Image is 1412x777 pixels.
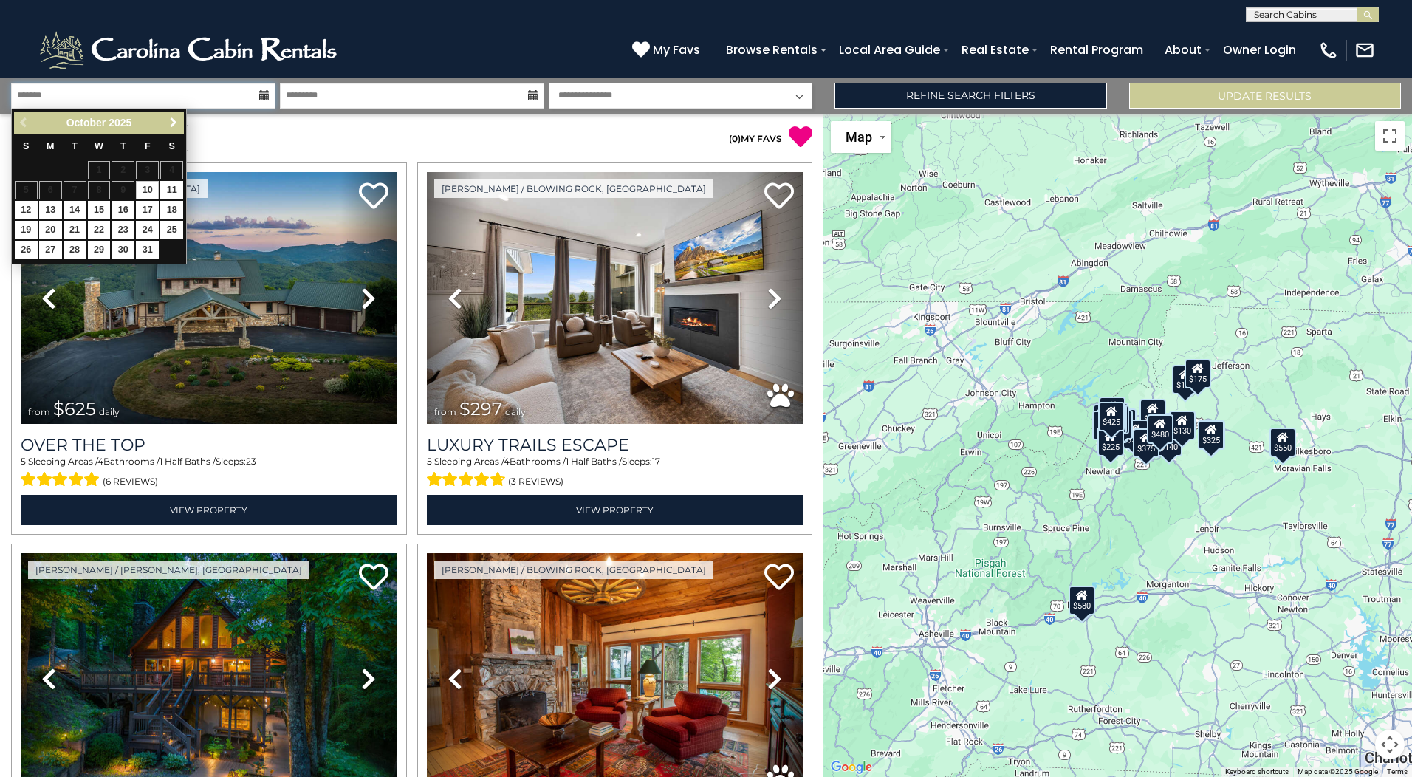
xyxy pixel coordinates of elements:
[505,406,526,417] span: daily
[831,121,891,153] button: Change map style
[112,221,134,239] a: 23
[1122,420,1148,449] div: $230
[827,758,876,777] a: Open this area in Google Maps (opens a new window)
[729,133,782,144] a: (0)MY FAVS
[427,456,432,467] span: 5
[168,117,179,129] span: Next
[23,141,29,151] span: Sunday
[652,456,660,467] span: 17
[434,179,713,198] a: [PERSON_NAME] / Blowing Rock, [GEOGRAPHIC_DATA]
[136,221,159,239] a: 24
[834,83,1106,109] a: Refine Search Filters
[632,41,704,60] a: My Favs
[246,456,256,467] span: 23
[1387,767,1408,776] a: Terms (opens in new tab)
[764,181,794,213] a: Add to favorites
[427,455,803,490] div: Sleeping Areas / Bathrooms / Sleeps:
[427,172,803,424] img: thumbnail_168695581.jpeg
[1216,37,1303,63] a: Owner Login
[1225,767,1289,777] button: Keyboard shortcuts
[97,456,103,467] span: 4
[846,129,872,145] span: Map
[72,141,78,151] span: Tuesday
[21,435,397,455] a: Over The Top
[160,181,183,199] a: 11
[53,398,96,420] span: $625
[1156,427,1182,456] div: $140
[1069,586,1095,615] div: $580
[1298,767,1378,776] span: Map data ©2025 Google
[1146,414,1173,444] div: $480
[28,406,50,417] span: from
[566,456,622,467] span: 1 Half Baths /
[1354,40,1375,61] img: mail-regular-white.png
[1092,411,1119,440] div: $230
[1318,40,1339,61] img: phone-regular-white.png
[1198,420,1224,450] div: $325
[120,141,126,151] span: Thursday
[15,241,38,259] a: 26
[64,241,86,259] a: 28
[39,201,62,219] a: 13
[1100,404,1126,434] div: $535
[103,472,158,491] span: (6 reviews)
[359,181,388,213] a: Add to favorites
[47,141,55,151] span: Monday
[1375,121,1405,151] button: Toggle fullscreen view
[434,561,713,579] a: [PERSON_NAME] / Blowing Rock, [GEOGRAPHIC_DATA]
[64,201,86,219] a: 14
[15,221,38,239] a: 19
[1184,359,1210,388] div: $175
[169,141,175,151] span: Saturday
[88,221,111,239] a: 22
[99,406,120,417] span: daily
[1043,37,1151,63] a: Rental Program
[1098,402,1125,431] div: $425
[28,561,309,579] a: [PERSON_NAME] / [PERSON_NAME], [GEOGRAPHIC_DATA]
[95,141,103,151] span: Wednesday
[827,758,876,777] img: Google
[427,435,803,455] a: Luxury Trails Escape
[1169,411,1196,440] div: $130
[39,241,62,259] a: 27
[359,562,388,594] a: Add to favorites
[434,406,456,417] span: from
[37,28,343,72] img: White-1-2.png
[1106,410,1133,439] div: $215
[427,495,803,525] a: View Property
[160,456,216,467] span: 1 Half Baths /
[21,172,397,424] img: thumbnail_167153549.jpeg
[459,398,502,420] span: $297
[64,221,86,239] a: 21
[1132,428,1159,458] div: $375
[136,201,159,219] a: 17
[1171,365,1198,394] div: $175
[729,133,741,144] span: ( )
[109,117,131,129] span: 2025
[732,133,738,144] span: 0
[136,181,159,199] a: 10
[1157,37,1209,63] a: About
[21,456,26,467] span: 5
[145,141,151,151] span: Friday
[1269,428,1296,457] div: $550
[954,37,1036,63] a: Real Estate
[832,37,947,63] a: Local Area Guide
[88,201,111,219] a: 15
[1099,397,1125,426] div: $125
[136,241,159,259] a: 31
[21,455,397,490] div: Sleeping Areas / Bathrooms / Sleeps:
[66,117,106,129] span: October
[21,495,397,525] a: View Property
[164,114,182,132] a: Next
[39,221,62,239] a: 20
[112,241,134,259] a: 30
[1139,399,1166,428] div: $349
[1097,427,1124,456] div: $225
[1129,83,1401,109] button: Update Results
[88,241,111,259] a: 29
[1198,420,1224,450] div: $297
[504,456,510,467] span: 4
